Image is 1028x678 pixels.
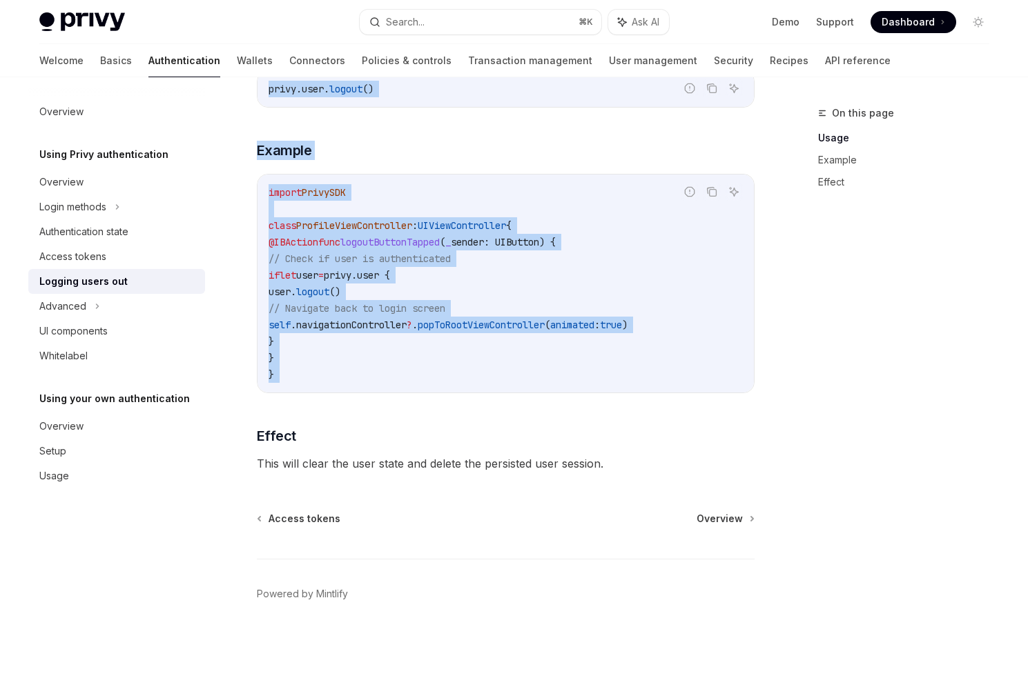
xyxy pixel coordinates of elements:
span: user [296,269,318,281]
span: On this page [832,105,894,121]
span: animated [550,319,594,331]
span: ⌘ K [579,17,593,28]
span: // Navigate back to login screen [269,302,445,315]
a: Overview [28,414,205,439]
div: Access tokens [39,248,106,265]
div: Usage [39,468,69,484]
span: Dashboard [882,15,935,29]
a: Usage [818,127,1000,149]
span: UIViewController [418,219,506,232]
a: Transaction management [468,44,592,77]
span: self [269,319,291,331]
div: Overview [39,418,84,435]
div: Overview [39,174,84,190]
a: Support [816,15,854,29]
button: Ask AI [725,79,743,97]
span: ( [440,236,445,248]
h5: Using Privy authentication [39,146,168,163]
button: Ask AI [608,10,669,34]
a: Logging users out [28,269,205,294]
span: { [506,219,512,232]
span: @IBAction [269,236,318,248]
span: navigationController [296,319,407,331]
a: Policies & controls [362,44,452,77]
div: Authentication state [39,223,128,240]
a: API reference [825,44,891,77]
span: user [302,83,324,95]
span: let [280,269,296,281]
span: func [318,236,340,248]
span: () [329,286,340,298]
span: This will clear the user state and delete the persisted user session. [257,454,755,473]
span: } [269,335,274,348]
span: PrivySDK [302,186,346,199]
span: () [362,83,374,95]
span: popToRootViewController [418,319,545,331]
button: Report incorrect code [681,183,699,201]
span: import [269,186,302,199]
span: user. [269,286,296,298]
div: Logging users out [39,273,128,290]
span: : [412,219,418,232]
a: Whitelabel [28,343,205,368]
button: Copy the contents from the code block [703,183,721,201]
span: logout [329,83,362,95]
a: Wallets [237,44,273,77]
a: Powered by Mintlify [257,587,348,601]
span: if [269,269,280,281]
a: Dashboard [871,11,956,33]
a: Security [714,44,753,77]
span: class [269,219,296,232]
a: Demo [772,15,799,29]
div: Whitelabel [39,348,88,364]
a: Authentication state [28,219,205,244]
a: Access tokens [258,512,340,526]
a: Recipes [770,44,808,77]
div: Overview [39,103,84,120]
a: Basics [100,44,132,77]
a: Effect [818,171,1000,193]
span: : UIButton) { [484,236,556,248]
span: . [291,319,296,331]
span: _ [445,236,451,248]
span: } [269,352,274,364]
span: Ask AI [632,15,659,29]
div: Search... [386,14,425,30]
div: UI components [39,323,108,339]
a: UI components [28,319,205,343]
span: Example [257,141,312,160]
div: Setup [39,443,66,459]
span: } [269,368,274,381]
img: light logo [39,12,125,32]
a: User management [609,44,697,77]
span: privy.user { [324,269,390,281]
span: ( [545,319,550,331]
span: ? [407,319,412,331]
span: Overview [697,512,743,526]
span: logoutButtonTapped [340,236,440,248]
a: Overview [28,170,205,195]
a: Welcome [39,44,84,77]
button: Search...⌘K [360,10,601,34]
button: Report incorrect code [681,79,699,97]
span: ProfileViewController [296,219,412,232]
span: . [324,83,329,95]
span: ) [622,319,628,331]
a: Access tokens [28,244,205,269]
span: sender [451,236,484,248]
span: Effect [257,426,296,446]
a: Authentication [148,44,220,77]
button: Copy the contents from the code block [703,79,721,97]
a: Connectors [289,44,345,77]
a: Example [818,149,1000,171]
span: // Check if user is authenticated [269,252,451,265]
h5: Using your own authentication [39,390,190,407]
a: Overview [697,512,753,526]
a: Overview [28,99,205,124]
span: : [594,319,600,331]
div: Login methods [39,199,106,215]
button: Ask AI [725,183,743,201]
div: Advanced [39,298,86,315]
a: Setup [28,439,205,463]
span: Access tokens [269,512,340,526]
